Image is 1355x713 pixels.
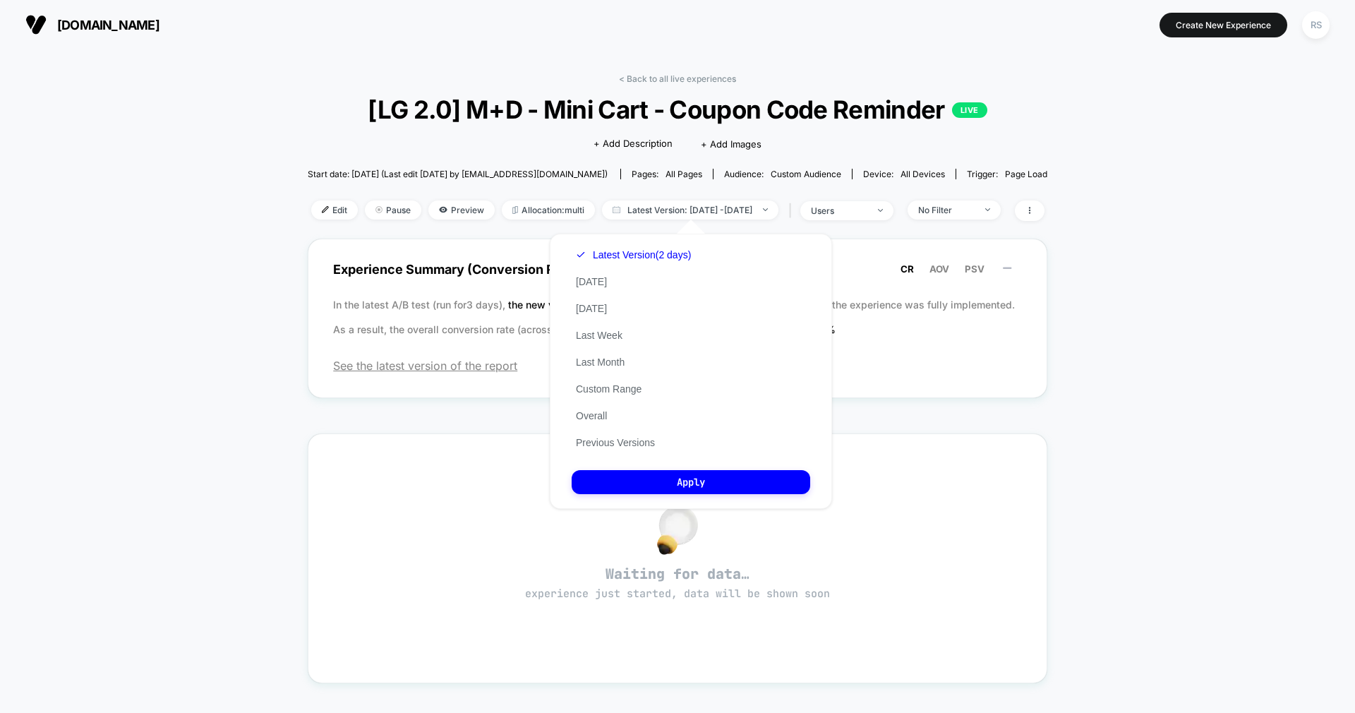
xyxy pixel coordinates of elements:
img: calendar [613,206,620,213]
img: end [375,206,383,213]
p: LIVE [952,102,987,118]
button: Last Month [572,356,629,369]
img: no_data [657,505,698,555]
button: Last Week [572,329,627,342]
div: users [811,205,867,216]
button: PSV [960,263,989,275]
span: + Add Images [701,138,761,150]
button: [DATE] [572,275,611,288]
div: Audience: [724,169,841,179]
span: PSV [965,263,984,275]
span: AOV [929,263,949,275]
span: [DOMAIN_NAME] [57,18,159,32]
span: the new variation increased the conversion rate (CR) by 1.76 % [508,299,799,311]
span: Device: [852,169,956,179]
span: all devices [901,169,945,179]
span: Page Load [1005,169,1047,179]
button: Custom Range [572,383,646,395]
span: [LG 2.0] M+D - Mini Cart - Coupon Code Reminder [345,95,1011,124]
span: + Add Description [594,137,673,151]
button: Apply [572,470,810,494]
img: end [878,209,883,212]
img: end [763,208,768,211]
p: In the latest A/B test (run for 3 days), before the experience was fully implemented. As a result... [333,292,1022,342]
button: Previous Versions [572,436,659,449]
span: Preview [428,200,495,220]
button: Latest Version(2 days) [572,248,695,261]
img: Visually logo [25,14,47,35]
span: See the latest version of the report [333,359,1022,373]
button: Create New Experience [1160,13,1287,37]
div: Pages: [632,169,702,179]
button: [DATE] [572,302,611,315]
span: Edit [311,200,358,220]
div: RS [1302,11,1330,39]
button: Overall [572,409,611,422]
a: < Back to all live experiences [619,73,736,84]
button: [DOMAIN_NAME] [21,13,164,36]
div: Trigger: [967,169,1047,179]
span: Custom Audience [771,169,841,179]
span: Experience Summary (Conversion Rate) [333,253,1022,285]
div: No Filter [918,205,975,215]
img: end [985,208,990,211]
button: RS [1298,11,1334,40]
span: Allocation: multi [502,200,595,220]
span: Waiting for data… [333,565,1022,601]
img: rebalance [512,206,518,214]
span: Latest Version: [DATE] - [DATE] [602,200,778,220]
img: edit [322,206,329,213]
span: all pages [666,169,702,179]
span: | [785,200,800,221]
span: Pause [365,200,421,220]
button: AOV [925,263,953,275]
span: CR [901,263,914,275]
button: CR [896,263,918,275]
span: Start date: [DATE] (Last edit [DATE] by [EMAIL_ADDRESS][DOMAIN_NAME]) [308,169,608,179]
span: experience just started, data will be shown soon [525,587,830,601]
